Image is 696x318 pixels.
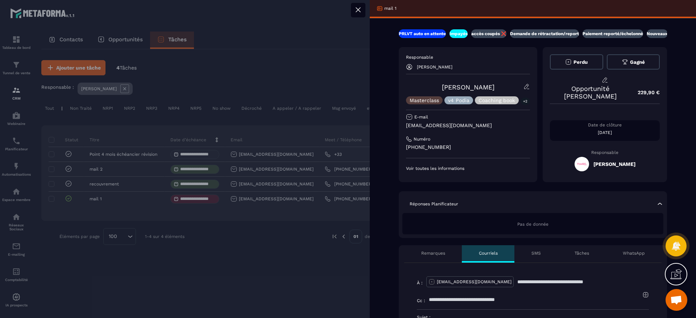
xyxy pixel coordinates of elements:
[521,97,530,105] p: +2
[406,122,530,129] p: [EMAIL_ADDRESS][DOMAIN_NAME]
[607,54,660,70] button: Gagné
[448,98,469,103] p: v4 Podia
[575,250,589,256] p: Tâches
[437,279,511,285] p: [EMAIL_ADDRESS][DOMAIN_NAME]
[421,250,445,256] p: Remarques
[414,114,428,120] p: E-mail
[666,289,687,311] a: Ouvrir le chat
[406,144,530,151] p: [PHONE_NUMBER]
[410,98,439,103] p: Masterclass
[550,85,630,100] p: Opportunité [PERSON_NAME]
[417,64,452,70] p: [PERSON_NAME]
[593,161,635,167] h5: [PERSON_NAME]
[406,166,530,171] p: Voir toutes les informations
[410,201,458,207] p: Réponses Planificateur
[479,250,498,256] p: Courriels
[414,136,430,142] p: Numéro
[573,59,588,65] span: Perdu
[550,122,660,128] p: Date de clôture
[417,280,423,286] p: À :
[517,222,548,227] span: Pas de donnée
[630,85,660,100] p: 229,90 €
[550,130,660,135] p: [DATE]
[550,150,660,155] p: Responsable
[406,54,530,60] p: Responsable
[623,250,645,256] p: WhatsApp
[417,298,425,304] p: Cc :
[531,250,541,256] p: SMS
[442,83,494,91] a: [PERSON_NAME]
[478,98,515,103] p: Coaching book
[550,54,603,70] button: Perdu
[630,59,645,65] span: Gagné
